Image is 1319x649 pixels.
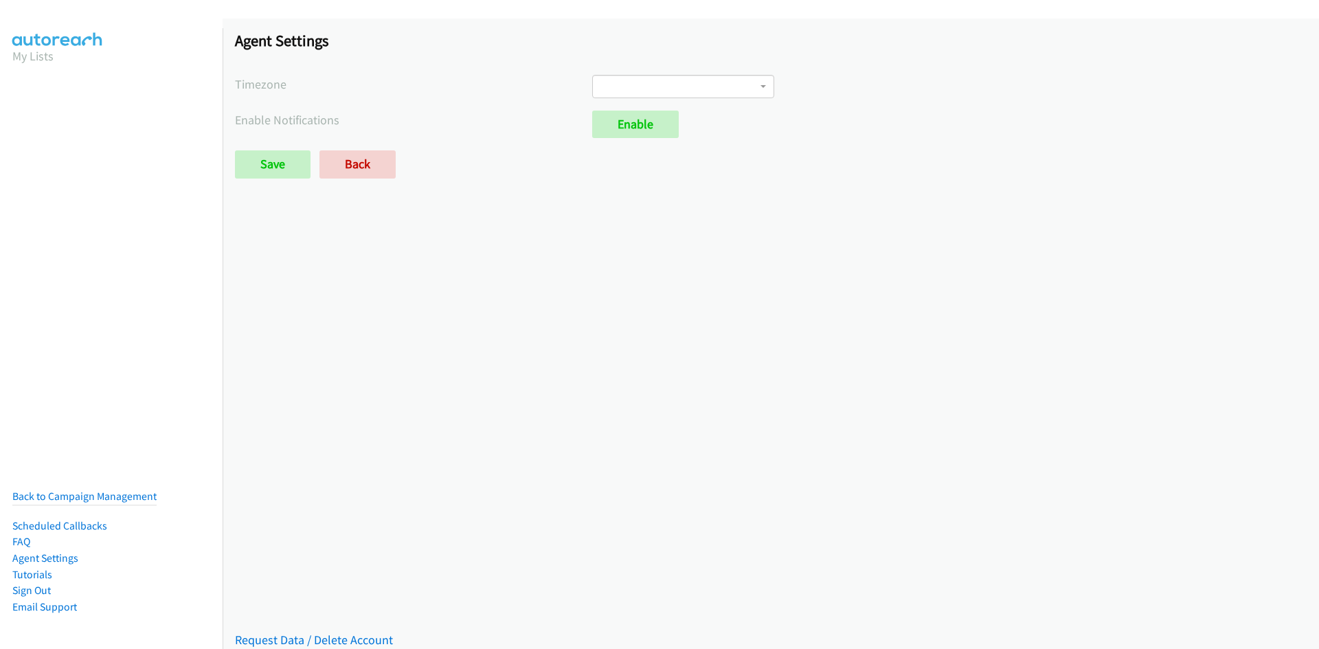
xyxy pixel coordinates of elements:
a: Email Support [12,600,77,613]
a: Request Data / Delete Account [235,632,393,648]
a: My Lists [12,48,54,64]
a: Scheduled Callbacks [12,519,107,532]
a: Tutorials [12,568,52,581]
a: Sign Out [12,584,51,597]
a: Agent Settings [12,551,78,565]
input: Save [235,150,311,178]
a: Back to Campaign Management [12,490,157,503]
label: Enable Notifications [235,111,592,129]
h1: Agent Settings [235,31,1307,50]
a: FAQ [12,535,30,548]
label: Timezone [235,75,592,93]
a: Enable [592,111,679,138]
a: Back [319,150,396,178]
